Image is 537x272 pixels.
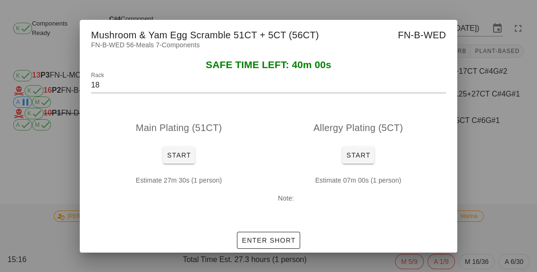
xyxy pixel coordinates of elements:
[91,113,267,143] div: Main Plating (51CT)
[167,151,191,159] span: Start
[270,113,446,143] div: Allergy Plating (5CT)
[80,40,457,60] div: FN-B-WED 56-Meals 7-Components
[80,20,457,47] div: Mushroom & Yam Egg Scramble 51CT + 5CT (56CT)
[278,175,438,185] p: Estimate 07m 00s (1 person)
[342,147,374,164] button: Start
[237,232,300,249] button: Enter Short
[241,237,295,244] span: Enter Short
[99,175,259,185] p: Estimate 27m 30s (1 person)
[206,59,331,70] span: SAFE TIME LEFT: 40m 00s
[91,72,104,79] label: Rack
[278,193,438,203] p: Note:
[346,151,370,159] span: Start
[398,27,446,43] span: FN-B-WED
[163,147,195,164] button: Start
